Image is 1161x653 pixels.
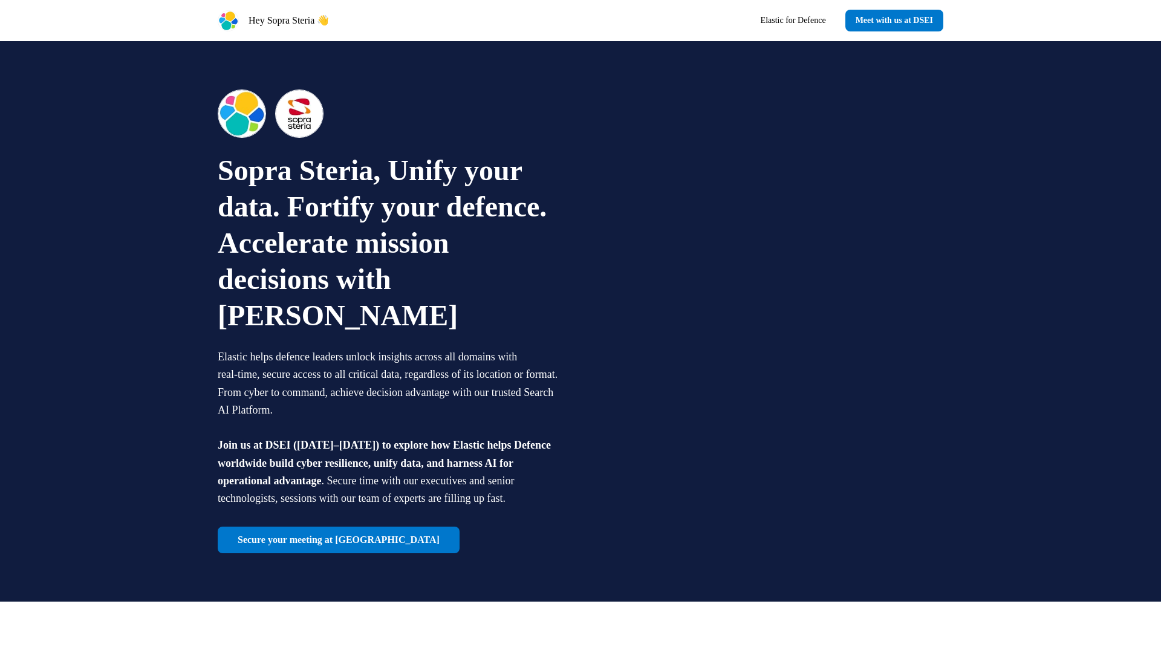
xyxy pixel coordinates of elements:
[218,368,558,416] span: real-time, secure access to all critical data, regardless of its location or format. From cyber t...
[249,13,329,28] p: Hey Sopra Steria 👋
[751,10,836,31] a: Elastic for Defence
[218,475,514,504] span: . Secure time with our executives and senior technologists, sessions with our team of experts are...
[218,527,460,553] a: Secure your meeting at [GEOGRAPHIC_DATA]
[218,439,551,487] span: Join us at DSEI ([DATE]–[DATE]) to explore how Elastic helps Defence worldwide build cyber resili...
[218,152,564,334] p: Sopra Steria, Unify your data. Fortify your defence. Accelerate mission decisions with [PERSON_NAME]
[845,10,943,31] a: Meet with us at DSEI
[218,351,517,363] span: Elastic helps defence leaders unlock insights across all domains with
